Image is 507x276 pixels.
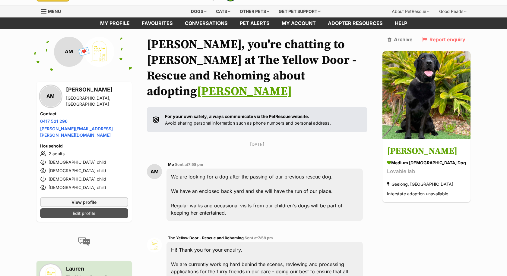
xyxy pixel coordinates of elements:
[78,237,90,246] img: conversation-icon-4a6f8262b818ee0b60e3300018af0b2d0b884aa5de6e9bcb8d3d4eeb1a70a7c4.svg
[41,5,65,16] a: Menu
[389,17,413,29] a: Help
[165,113,331,126] p: Avoid sharing personal information such as phone numbers and personal address.
[40,150,128,157] li: 2 adults
[40,167,128,174] li: [DEMOGRAPHIC_DATA] child
[40,184,128,191] li: [DEMOGRAPHIC_DATA] child
[435,5,471,17] div: Good Reads
[40,119,68,124] a: 0417 521 296
[136,17,179,29] a: Favourites
[212,5,235,17] div: Cats
[236,5,274,17] div: Other pets
[387,191,448,196] span: Interstate adoption unavailable
[94,17,136,29] a: My profile
[166,169,363,221] div: We are looking for a dog after the passing of our previous rescue dog. We have an enclosed back y...
[48,9,61,14] span: Menu
[187,5,211,17] div: Dogs
[179,17,234,29] a: conversations
[147,37,367,99] h1: [PERSON_NAME], you're chatting to [PERSON_NAME] at The Yellow Door - Rescue and Rehoming about ad...
[54,37,84,67] div: AM
[40,86,61,107] div: AM
[322,17,389,29] a: Adopter resources
[147,237,162,253] img: The Yellow Door - Rescue and Rehoming profile pic
[73,210,95,216] span: Edit profile
[388,37,413,42] a: Archive
[168,236,244,240] span: The Yellow Door - Rescue and Rehoming
[387,144,466,158] h3: [PERSON_NAME]
[71,199,97,205] span: View profile
[40,208,128,218] a: Edit profile
[387,167,466,175] div: Lovable lab
[40,143,128,149] h4: Household
[78,45,91,58] span: 💌
[84,37,114,67] img: The Yellow Door - Rescue and Rehoming profile pic
[197,84,292,99] a: [PERSON_NAME]
[40,159,128,166] li: [DEMOGRAPHIC_DATA] child
[165,114,309,119] strong: For your own safety, always communicate via the PetRescue website.
[66,85,128,94] h3: [PERSON_NAME]
[40,175,128,183] li: [DEMOGRAPHIC_DATA] child
[422,37,465,42] a: Report enquiry
[276,17,322,29] a: My account
[40,126,113,138] a: [PERSON_NAME][EMAIL_ADDRESS][PERSON_NAME][DOMAIN_NAME]
[175,162,203,167] span: Sent at
[387,160,466,166] div: medium [DEMOGRAPHIC_DATA] Dog
[188,162,203,167] span: 7:58 pm
[40,197,128,207] a: View profile
[168,162,174,167] span: Me
[387,180,453,188] div: Geelong, [GEOGRAPHIC_DATA]
[245,236,273,240] span: Sent at
[382,51,471,139] img: Holly Jane
[40,111,128,117] h4: Contact
[147,164,162,179] div: AM
[66,95,128,107] div: [GEOGRAPHIC_DATA], [GEOGRAPHIC_DATA]
[258,236,273,240] span: 7:58 pm
[147,141,367,147] p: [DATE]
[388,5,434,17] div: About PetRescue
[274,5,325,17] div: Get pet support
[234,17,276,29] a: Pet alerts
[382,140,471,202] a: [PERSON_NAME] medium [DEMOGRAPHIC_DATA] Dog Lovable lab Geelong, [GEOGRAPHIC_DATA] Interstate ado...
[66,265,128,273] h3: Lauren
